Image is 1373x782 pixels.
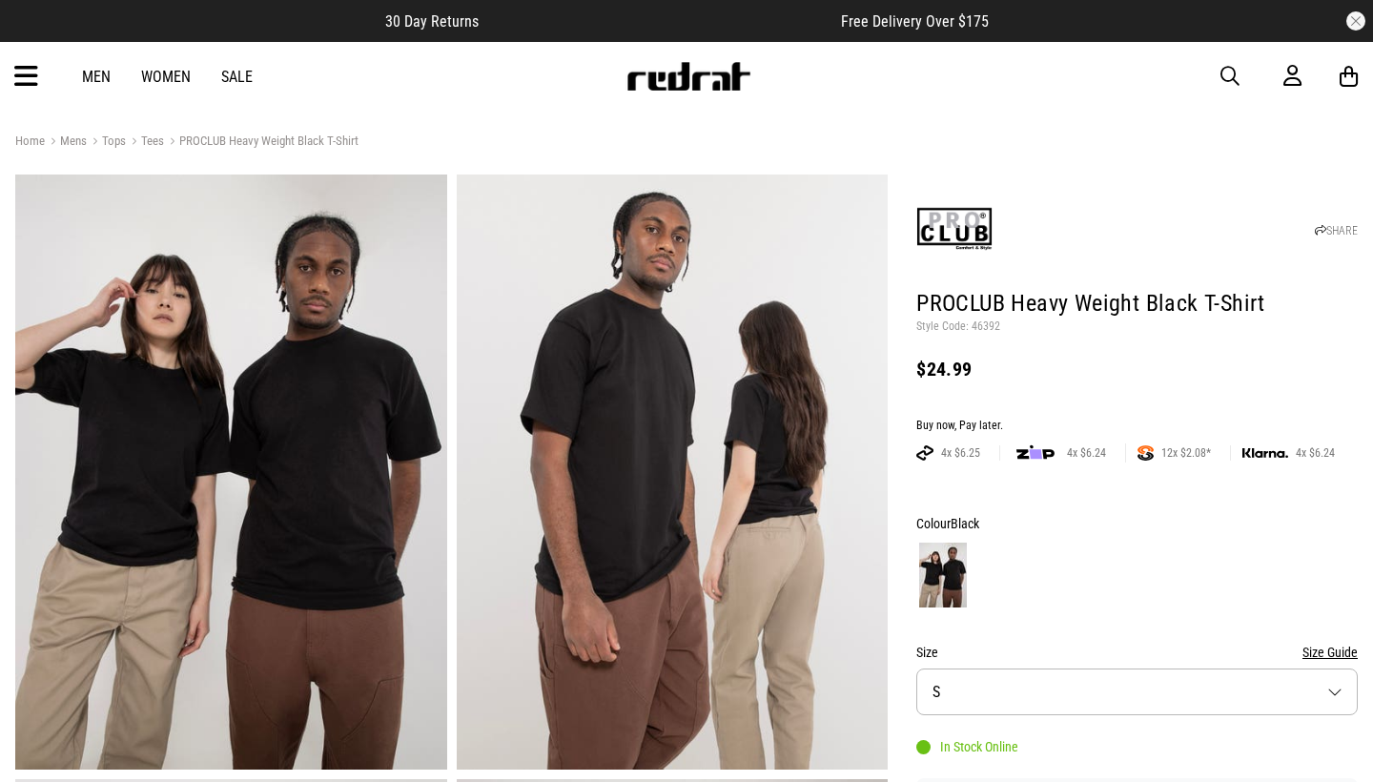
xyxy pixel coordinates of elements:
img: Redrat logo [625,62,751,91]
a: PROCLUB Heavy Weight Black T-Shirt [164,134,359,152]
span: 12x $2.08* [1154,445,1219,461]
img: AFTERPAY [916,445,933,461]
button: Size Guide [1302,641,1358,664]
a: Sale [221,68,253,86]
a: Tees [126,134,164,152]
iframe: Customer reviews powered by Trustpilot [517,11,803,31]
h1: PROCLUB Heavy Weight Black T-Shirt [916,289,1358,319]
a: Tops [87,134,126,152]
span: 4x $6.24 [1059,445,1114,461]
img: ProClub [916,191,993,267]
span: Free Delivery Over $175 [841,12,989,31]
span: Black [951,516,979,531]
span: 4x $6.24 [1288,445,1342,461]
a: Mens [45,134,87,152]
span: 30 Day Returns [385,12,479,31]
span: S [932,683,940,701]
button: S [916,669,1358,715]
p: Style Code: 46392 [916,319,1358,335]
div: Buy now, Pay later. [916,419,1358,434]
a: Women [141,68,191,86]
img: zip [1016,443,1055,463]
a: Home [15,134,45,148]
a: Men [82,68,111,86]
div: In Stock Online [916,739,1018,754]
span: 4x $6.25 [933,445,988,461]
div: $24.99 [916,358,1358,381]
img: SPLITPAY [1137,445,1154,461]
img: Proclub Heavy Weight Black T-shirt in Black [457,175,889,770]
img: KLARNA [1242,448,1288,459]
div: Colour [916,512,1358,535]
div: Size [916,641,1358,664]
img: Black [919,543,967,607]
img: Proclub Heavy Weight Black T-shirt in Black [15,175,447,770]
a: SHARE [1315,224,1358,237]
